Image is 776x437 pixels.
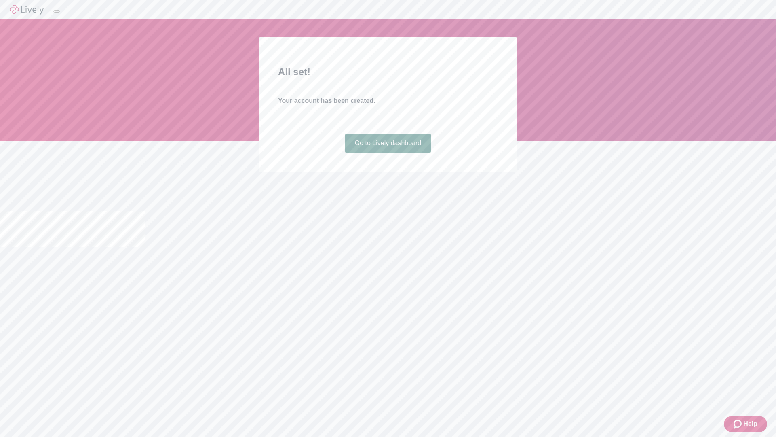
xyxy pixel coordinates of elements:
[10,5,44,15] img: Lively
[734,419,743,429] svg: Zendesk support icon
[724,416,767,432] button: Zendesk support iconHelp
[278,96,498,106] h4: Your account has been created.
[743,419,757,429] span: Help
[345,134,431,153] a: Go to Lively dashboard
[53,10,60,13] button: Log out
[278,65,498,79] h2: All set!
